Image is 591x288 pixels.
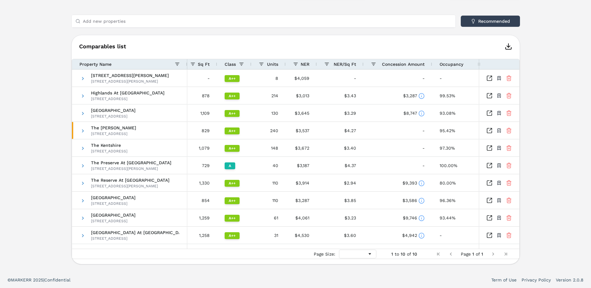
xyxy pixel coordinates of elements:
[286,87,317,104] div: $3,013
[251,157,286,174] div: 40
[486,127,493,134] a: Inspect Comparables
[91,218,136,223] div: [STREET_ADDRESS]
[301,62,309,67] span: NER
[503,252,508,257] div: Last Page
[391,252,393,257] span: 1
[522,277,551,283] a: Privacy Policy
[91,131,136,136] div: [STREET_ADDRESS]
[371,87,425,104] div: $3,287
[486,232,493,238] a: Inspect Comparables
[486,197,493,204] a: Inspect Comparables
[476,252,480,257] span: of
[412,252,417,257] span: 10
[317,192,364,209] div: $3.85
[486,215,493,221] a: Inspect Comparables
[251,104,286,122] div: 130
[486,180,493,186] a: Inspect Comparables
[225,110,240,117] div: A++
[371,227,425,244] div: $4,942
[7,277,11,282] span: ©
[91,201,136,206] div: [STREET_ADDRESS]
[225,162,235,169] div: A
[44,277,70,282] span: Confidential
[225,62,236,67] span: Class
[317,70,364,87] div: -
[251,87,286,104] div: 214
[225,127,240,134] div: A++
[317,122,364,139] div: $4.27
[317,157,364,174] div: $4.37
[286,209,317,226] div: $4,061
[91,166,171,171] div: [STREET_ADDRESS][PERSON_NAME]
[314,252,335,257] div: Page Size:
[432,70,479,87] div: -
[286,122,317,139] div: $3,537
[251,70,286,87] div: 8
[491,252,496,257] div: Next Page
[91,114,136,119] div: [STREET_ADDRESS]
[183,70,217,87] div: -
[461,252,471,257] span: Page
[286,157,317,174] div: $3,187
[91,96,164,101] div: [STREET_ADDRESS]
[251,174,286,191] div: 110
[286,227,317,244] div: $4,530
[486,93,493,99] a: Inspect Comparables
[556,277,584,283] a: Version 2.0.8
[317,139,364,156] div: $3.40
[183,209,217,226] div: 1,259
[371,192,425,209] div: $3,586
[395,252,399,257] span: to
[183,139,217,156] div: 1,079
[436,252,441,257] div: First Page
[382,62,425,67] span: Concession Amount
[91,161,171,165] span: The Preserve At [GEOGRAPHIC_DATA]
[33,277,44,282] span: 2025 |
[486,145,493,151] a: Inspect Comparables
[79,62,112,67] span: Property Name
[91,195,136,200] span: [GEOGRAPHIC_DATA]
[371,70,425,87] div: -
[91,108,136,113] span: [GEOGRAPHIC_DATA]
[91,213,136,217] span: [GEOGRAPHIC_DATA]
[91,149,127,154] div: [STREET_ADDRESS]
[251,227,286,244] div: 31
[432,122,479,139] div: 95.42%
[486,162,493,169] a: Inspect Comparables
[91,126,136,130] span: The [PERSON_NAME]
[79,44,126,49] span: Comparables list
[91,73,169,78] span: [STREET_ADDRESS][PERSON_NAME]
[286,192,317,209] div: $3,287
[371,140,425,157] div: -
[91,236,179,241] div: [STREET_ADDRESS]
[317,87,364,104] div: $3.43
[286,174,317,191] div: $3,914
[225,145,240,152] div: A++
[225,75,240,82] div: A++
[91,178,169,182] span: The Reserve At [GEOGRAPHIC_DATA]
[183,104,217,122] div: 1,109
[91,230,179,235] span: [GEOGRAPHIC_DATA] At [GEOGRAPHIC_DATA]
[407,252,411,257] span: of
[286,139,317,156] div: $3,672
[432,227,479,244] div: -
[225,197,240,204] div: A++
[448,252,453,257] div: Previous Page
[339,250,376,258] div: Page Size
[432,192,479,209] div: 96.36%
[183,174,217,191] div: 1,330
[267,62,278,67] span: Units
[461,16,520,27] button: Recommended
[440,62,463,67] span: Occupancy
[371,122,425,139] div: -
[251,209,286,226] div: 61
[83,15,452,27] input: Add new properties
[432,139,479,156] div: 97.30%
[371,157,425,174] div: -
[317,174,364,191] div: $2.94
[251,192,286,209] div: 110
[432,87,479,104] div: 99.53%
[432,174,479,191] div: 80.00%
[91,91,164,95] span: Highlands At [GEOGRAPHIC_DATA]
[491,277,517,283] a: Term of Use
